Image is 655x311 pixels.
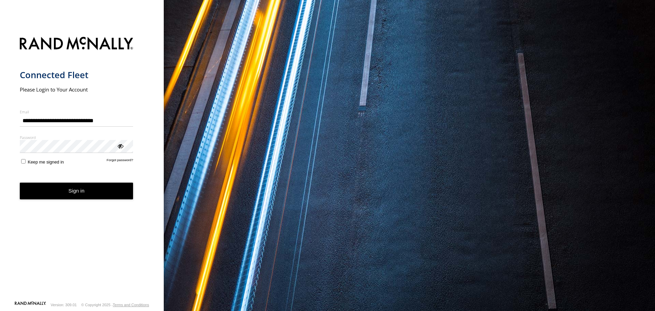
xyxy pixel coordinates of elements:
[81,303,149,307] div: © Copyright 2025 -
[20,33,144,301] form: main
[113,303,149,307] a: Terms and Conditions
[15,301,46,308] a: Visit our Website
[117,142,123,149] div: ViewPassword
[20,183,133,199] button: Sign in
[107,158,133,165] a: Forgot password?
[20,109,133,114] label: Email
[21,159,26,164] input: Keep me signed in
[20,69,133,81] h1: Connected Fleet
[20,86,133,93] h2: Please Login to Your Account
[20,135,133,140] label: Password
[20,36,133,53] img: Rand McNally
[28,159,64,165] span: Keep me signed in
[51,303,77,307] div: Version: 309.01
